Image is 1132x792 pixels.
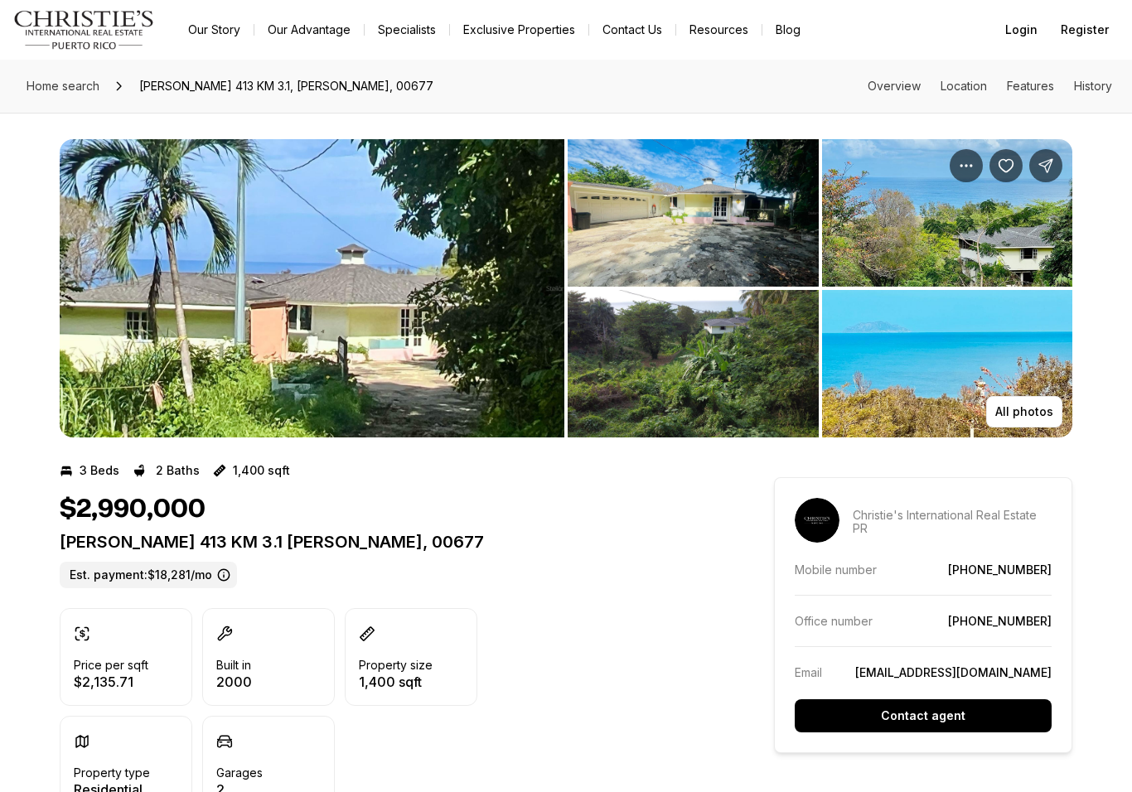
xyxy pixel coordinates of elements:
[74,675,148,688] p: $2,135.71
[568,139,1072,437] li: 2 of 6
[676,18,762,41] a: Resources
[822,139,1073,287] button: View image gallery
[60,139,564,437] button: View image gallery
[853,509,1052,535] p: Christie's International Real Estate PR
[80,464,119,477] p: 3 Beds
[868,80,1112,93] nav: Page section menu
[254,18,364,41] a: Our Advantage
[795,563,877,577] p: Mobile number
[216,675,252,688] p: 2000
[948,614,1052,628] a: [PHONE_NUMBER]
[133,73,440,99] span: [PERSON_NAME] 413 KM 3.1, [PERSON_NAME], 00677
[855,665,1052,679] a: [EMAIL_ADDRESS][DOMAIN_NAME]
[881,709,965,722] p: Contact agent
[795,614,873,628] p: Office number
[1007,79,1054,93] a: Skip to: Features
[74,659,148,672] p: Price per sqft
[60,139,1072,437] div: Listing Photos
[822,290,1073,437] button: View image gallery
[359,675,433,688] p: 1,400 sqft
[795,665,822,679] p: Email
[568,290,819,437] button: View image gallery
[1029,149,1062,182] button: Share Property: Carr 413 KM 3.1
[156,464,200,477] p: 2 Baths
[795,699,1052,732] button: Contact agent
[941,79,987,93] a: Skip to: Location
[20,73,106,99] a: Home search
[27,79,99,93] span: Home search
[60,562,237,588] label: Est. payment: $18,281/mo
[1074,79,1112,93] a: Skip to: History
[233,464,290,477] p: 1,400 sqft
[995,13,1047,46] button: Login
[568,139,819,287] button: View image gallery
[1061,23,1109,36] span: Register
[175,18,254,41] a: Our Story
[365,18,449,41] a: Specialists
[60,532,714,552] p: [PERSON_NAME] 413 KM 3.1 [PERSON_NAME], 00677
[450,18,588,41] a: Exclusive Properties
[868,79,921,93] a: Skip to: Overview
[1051,13,1119,46] button: Register
[989,149,1023,182] button: Save Property: Carr 413 KM 3.1
[762,18,814,41] a: Blog
[60,494,206,525] h1: $2,990,000
[216,659,251,672] p: Built in
[950,149,983,182] button: Property options
[359,659,433,672] p: Property size
[216,766,263,780] p: Garages
[986,396,1062,427] button: All photos
[995,405,1053,418] p: All photos
[74,766,150,780] p: Property type
[1005,23,1038,36] span: Login
[60,139,564,437] li: 1 of 6
[589,18,675,41] button: Contact Us
[948,563,1052,577] a: [PHONE_NUMBER]
[13,10,155,50] img: logo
